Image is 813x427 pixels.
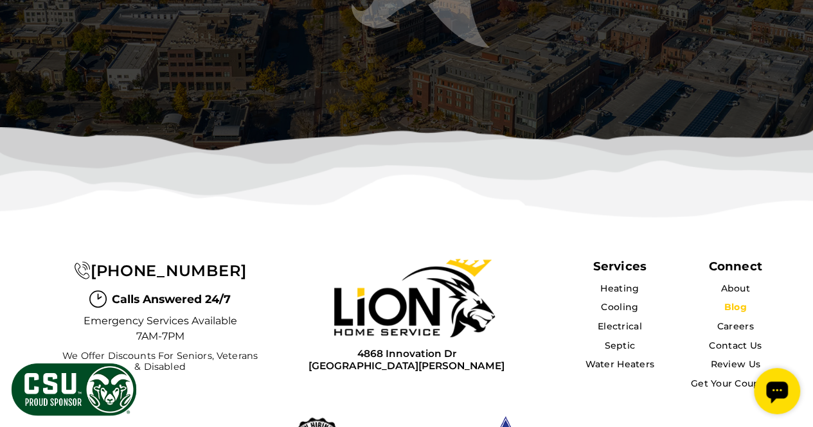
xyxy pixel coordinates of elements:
[601,301,638,313] a: Cooling
[600,283,639,294] a: Heating
[5,5,51,51] div: Open chat widget
[59,351,262,373] span: We Offer Discounts for Seniors, Veterans & Disabled
[73,261,246,280] a: [PHONE_NUMBER]
[91,261,247,280] span: [PHONE_NUMBER]
[708,259,762,274] div: Connect
[720,283,749,294] a: About
[112,291,231,308] span: Calls Answered 24/7
[598,320,642,332] a: Electrical
[717,320,754,332] a: Careers
[604,340,635,351] a: Septic
[83,313,237,344] span: Emergency Services Available 7AM-7PM
[10,362,138,417] img: CSU Sponsor Badge
[724,301,746,313] a: Blog
[709,340,762,351] a: Contact Us
[585,358,654,370] a: Water Heaters
[710,358,760,370] a: Review Us
[308,360,505,372] span: [GEOGRAPHIC_DATA][PERSON_NAME]
[308,347,505,372] a: 4868 Innovation Dr[GEOGRAPHIC_DATA][PERSON_NAME]
[691,378,780,389] a: Get Your Coupons!
[593,259,646,274] span: Services
[308,347,505,360] span: 4868 Innovation Dr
